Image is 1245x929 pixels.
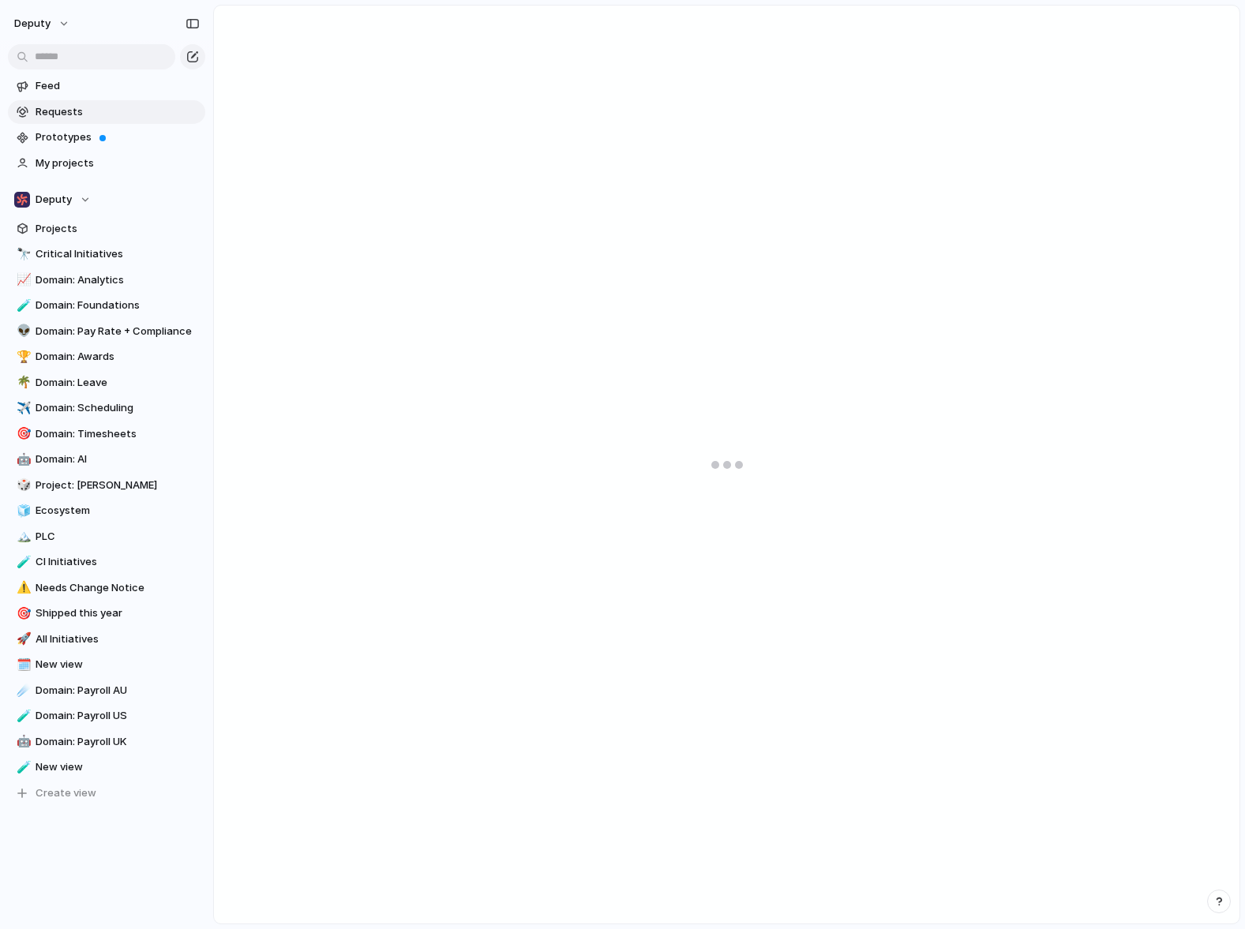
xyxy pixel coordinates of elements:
div: 🗓️ [17,656,28,674]
span: My projects [36,155,200,171]
div: 🧪 [17,759,28,777]
div: 🌴Domain: Leave [8,371,205,395]
span: Domain: Analytics [36,272,200,288]
span: Projects [36,221,200,237]
span: Shipped this year [36,605,200,621]
a: 🏆Domain: Awards [8,345,205,369]
span: PLC [36,529,200,545]
a: ⚠️Needs Change Notice [8,576,205,600]
button: 🏔️ [14,529,30,545]
a: 🎲Project: [PERSON_NAME] [8,474,205,497]
a: Requests [8,100,205,124]
button: 🧊 [14,503,30,519]
button: 🎯 [14,426,30,442]
a: ☄️Domain: Payroll AU [8,679,205,702]
a: 🧪CI Initiatives [8,550,205,574]
a: ✈️Domain: Scheduling [8,396,205,420]
a: Projects [8,217,205,241]
a: 🧊Ecosystem [8,499,205,523]
span: Domain: Awards [36,349,200,365]
button: 🌴 [14,375,30,391]
button: deputy [7,11,78,36]
div: 🔭Critical Initiatives [8,242,205,266]
a: 🤖Domain: Payroll UK [8,730,205,754]
a: 🏔️PLC [8,525,205,549]
span: Domain: Scheduling [36,400,200,416]
div: 📈Domain: Analytics [8,268,205,292]
button: Create view [8,781,205,805]
button: 🚀 [14,631,30,647]
a: 🧪Domain: Payroll US [8,704,205,728]
button: 🧪 [14,708,30,724]
button: Deputy [8,188,205,212]
div: 🏔️ [17,527,28,545]
span: New view [36,657,200,672]
button: 🔭 [14,246,30,262]
button: 👽 [14,324,30,339]
a: 🗓️New view [8,653,205,676]
a: Prototypes [8,125,205,149]
span: Domain: Payroll UK [36,734,200,750]
div: 🏆 [17,348,28,366]
span: Domain: AI [36,451,200,467]
button: 🎲 [14,478,30,493]
a: 🚀All Initiatives [8,627,205,651]
div: 🧪 [17,707,28,725]
a: 👽Domain: Pay Rate + Compliance [8,320,205,343]
button: ☄️ [14,683,30,699]
span: Create view [36,785,96,801]
span: Needs Change Notice [36,580,200,596]
span: Project: [PERSON_NAME] [36,478,200,493]
span: Ecosystem [36,503,200,519]
span: Prototypes [36,129,200,145]
div: 📈 [17,271,28,289]
a: 🧪New view [8,755,205,779]
div: 🎯 [17,425,28,443]
button: 📈 [14,272,30,288]
div: 🧪 [17,553,28,571]
span: Domain: Foundations [36,298,200,313]
button: 🤖 [14,734,30,750]
div: 🧊 [17,502,28,520]
div: ☄️ [17,681,28,699]
a: Feed [8,74,205,98]
span: deputy [14,16,51,32]
div: ⚠️ [17,579,28,597]
div: 🔭 [17,245,28,264]
span: Domain: Timesheets [36,426,200,442]
div: 🎲 [17,476,28,494]
a: 🤖Domain: AI [8,448,205,471]
div: 🤖 [17,732,28,751]
div: 🎯Domain: Timesheets [8,422,205,446]
button: 🎯 [14,605,30,621]
button: 🏆 [14,349,30,365]
span: Critical Initiatives [36,246,200,262]
div: 🧪Domain: Foundations [8,294,205,317]
div: 🌴 [17,373,28,391]
button: 🗓️ [14,657,30,672]
span: Domain: Pay Rate + Compliance [36,324,200,339]
button: ⚠️ [14,580,30,596]
div: 🚀 [17,630,28,648]
span: Feed [36,78,200,94]
div: 🎯 [17,605,28,623]
div: ✈️ [17,399,28,418]
button: 🧪 [14,759,30,775]
span: Deputy [36,192,72,208]
div: 🎯Shipped this year [8,601,205,625]
button: 🧪 [14,554,30,570]
span: Domain: Leave [36,375,200,391]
